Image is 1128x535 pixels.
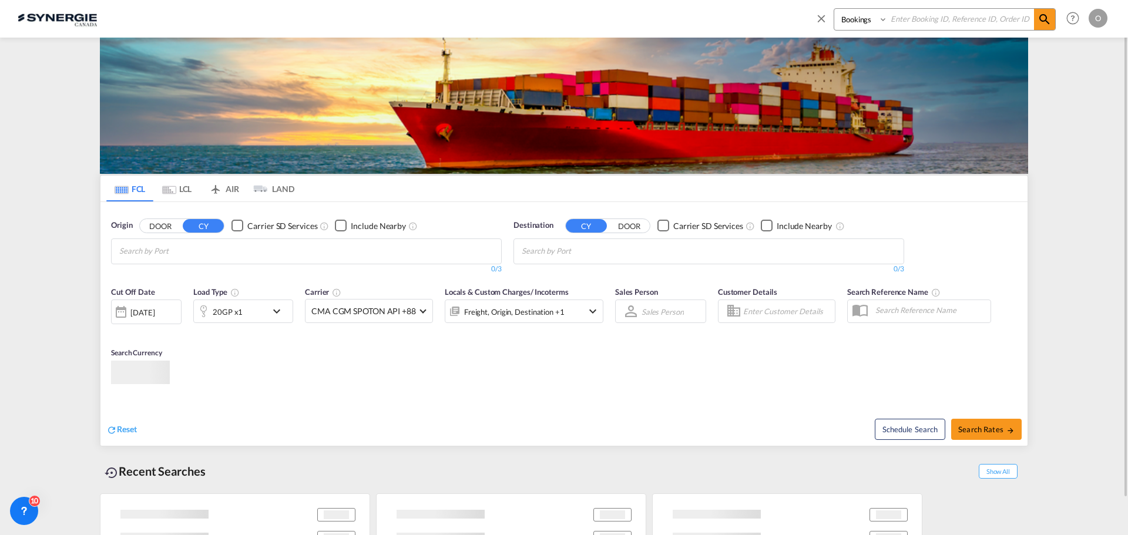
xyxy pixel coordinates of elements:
md-checkbox: Checkbox No Ink [761,220,832,232]
span: Locals & Custom Charges [445,287,569,297]
div: Help [1063,8,1089,29]
button: Note: By default Schedule search will only considerorigin ports, destination ports and cut off da... [875,419,945,440]
div: icon-refreshReset [106,423,137,436]
span: Reset [117,424,137,434]
md-pagination-wrapper: Use the left and right arrow keys to navigate between tabs [106,176,294,201]
md-icon: icon-refresh [106,425,117,435]
div: Recent Searches [100,458,210,484]
md-checkbox: Checkbox No Ink [231,220,317,232]
div: O [1089,9,1107,28]
md-tab-item: FCL [106,176,153,201]
div: 0/3 [111,264,502,274]
md-tab-item: AIR [200,176,247,201]
span: Search Reference Name [847,287,941,297]
div: [DATE] [111,300,182,324]
span: Carrier [305,287,341,297]
md-chips-wrap: Chips container with autocompletion. Enter the text area, type text to search, and then use the u... [520,239,638,261]
md-icon: icon-information-outline [230,288,240,297]
input: Chips input. [522,242,633,261]
md-icon: icon-magnify [1038,12,1052,26]
md-datepicker: Select [111,323,120,339]
input: Search Reference Name [869,301,991,319]
md-checkbox: Checkbox No Ink [657,220,743,232]
div: Include Nearby [351,220,406,232]
input: Enter Booking ID, Reference ID, Order ID [888,9,1034,29]
md-icon: icon-airplane [209,182,223,191]
span: Load Type [193,287,240,297]
md-icon: Unchecked: Search for CY (Container Yard) services for all selected carriers.Checked : Search for... [320,221,329,231]
span: Destination [513,220,553,231]
img: LCL+%26+FCL+BACKGROUND.png [100,38,1028,174]
img: 1f56c880d42311ef80fc7dca854c8e59.png [18,5,97,32]
div: 20GP x1icon-chevron-down [193,300,293,323]
span: / Incoterms [531,287,569,297]
div: Freight Origin Destination Factory Stuffingicon-chevron-down [445,300,603,323]
span: Origin [111,220,132,231]
span: Cut Off Date [111,287,155,297]
button: Search Ratesicon-arrow-right [951,419,1022,440]
div: OriginDOOR CY Checkbox No InkUnchecked: Search for CY (Container Yard) services for all selected ... [100,202,1028,446]
md-icon: Your search will be saved by the below given name [931,288,941,297]
span: CMA CGM SPOTON API +88 [311,305,416,317]
md-chips-wrap: Chips container with autocompletion. Enter the text area, type text to search, and then use the u... [117,239,236,261]
md-icon: icon-chevron-down [586,304,600,318]
div: Freight Origin Destination Factory Stuffing [464,304,565,320]
span: Customer Details [718,287,777,297]
md-icon: icon-backup-restore [105,466,119,480]
md-tab-item: LCL [153,176,200,201]
div: Carrier SD Services [673,220,743,232]
button: DOOR [140,219,181,233]
span: Show All [979,464,1018,479]
md-icon: Unchecked: Search for CY (Container Yard) services for all selected carriers.Checked : Search for... [746,221,755,231]
md-checkbox: Checkbox No Ink [335,220,406,232]
md-icon: icon-chevron-down [270,304,290,318]
md-icon: icon-close [815,12,828,25]
span: Search Currency [111,348,162,357]
md-icon: The selected Trucker/Carrierwill be displayed in the rate results If the rates are from another f... [332,288,341,297]
md-icon: icon-arrow-right [1006,426,1015,435]
input: Enter Customer Details [743,302,831,320]
button: CY [566,219,607,233]
span: Help [1063,8,1083,28]
md-select: Sales Person [640,303,685,320]
div: 20GP x1 [213,304,243,320]
input: Chips input. [119,242,231,261]
span: icon-close [815,8,834,36]
div: [DATE] [130,307,155,318]
button: CY [183,219,224,233]
span: Search Rates [958,425,1015,434]
div: 0/3 [513,264,904,274]
div: Carrier SD Services [247,220,317,232]
md-tab-item: LAND [247,176,294,201]
md-icon: Unchecked: Ignores neighbouring ports when fetching rates.Checked : Includes neighbouring ports w... [408,221,418,231]
button: DOOR [609,219,650,233]
span: Sales Person [615,287,658,297]
md-icon: Unchecked: Ignores neighbouring ports when fetching rates.Checked : Includes neighbouring ports w... [835,221,845,231]
span: icon-magnify [1034,9,1055,30]
div: Include Nearby [777,220,832,232]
